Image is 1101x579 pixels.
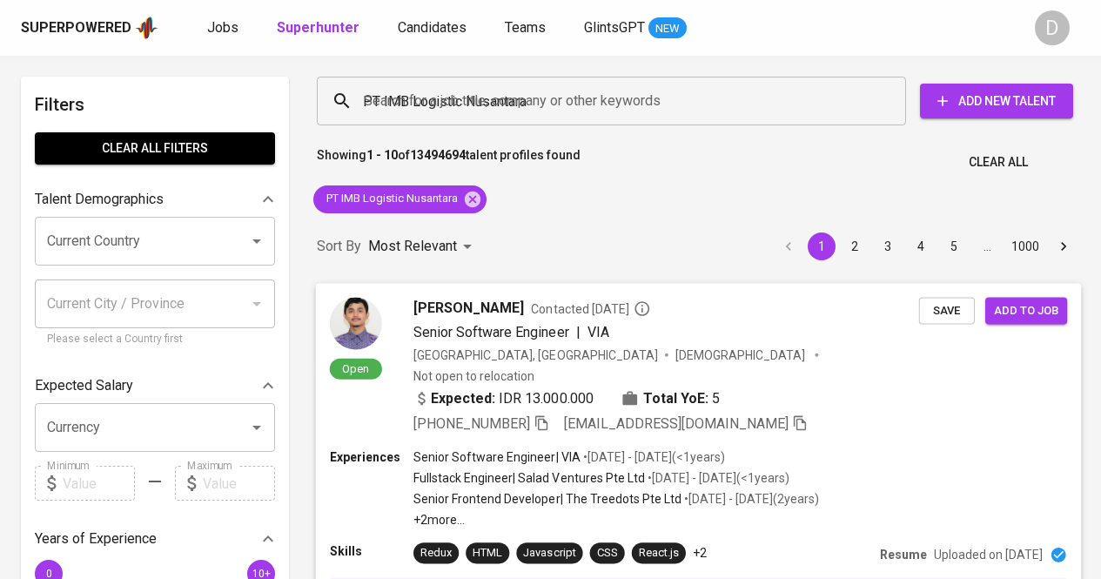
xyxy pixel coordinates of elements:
[245,229,269,253] button: Open
[49,138,261,159] span: Clear All filters
[413,297,524,318] span: [PERSON_NAME]
[35,132,275,165] button: Clear All filters
[934,91,1059,112] span: Add New Talent
[203,466,275,501] input: Value
[969,151,1028,173] span: Clear All
[920,84,1073,118] button: Add New Talent
[772,232,1080,260] nav: pagination navigation
[47,331,263,348] p: Please select a Country first
[576,321,581,342] span: |
[35,529,157,549] p: Years of Experience
[907,232,935,260] button: Go to page 4
[413,323,569,340] span: Senior Software Engineer
[523,545,575,562] div: Javascript
[581,448,725,466] p: • [DATE] - [DATE] ( <1 years )
[413,387,594,408] div: IDR 13.000.000
[277,17,363,39] a: Superhunter
[368,231,478,263] div: Most Relevant
[413,448,581,466] p: Senior Software Engineer | VIA
[35,375,133,396] p: Expected Salary
[473,545,502,562] div: HTML
[645,469,789,487] p: • [DATE] - [DATE] ( <1 years )
[277,19,359,36] b: Superhunter
[21,18,131,38] div: Superpowered
[919,297,975,324] button: Save
[35,91,275,118] h6: Filters
[35,189,164,210] p: Talent Demographics
[35,522,275,556] div: Years of Experience
[1006,232,1044,260] button: Go to page 1000
[985,297,1067,324] button: Add to job
[21,15,158,41] a: Superpoweredapp logo
[587,323,609,340] span: VIA
[317,236,361,257] p: Sort By
[934,546,1043,563] p: Uploaded on [DATE]
[681,490,819,508] p: • [DATE] - [DATE] ( 2 years )
[410,148,466,162] b: 13494694
[431,387,495,408] b: Expected:
[994,300,1058,320] span: Add to job
[940,232,968,260] button: Go to page 5
[413,469,645,487] p: Fullstack Engineer | Salad Ventures Pte Ltd
[643,387,708,408] b: Total YoE:
[420,545,452,562] div: Redux
[398,17,470,39] a: Candidates
[712,387,720,408] span: 5
[584,17,687,39] a: GlintsGPT NEW
[335,360,376,375] span: Open
[398,19,467,36] span: Candidates
[973,238,1001,255] div: …
[880,546,927,563] p: Resume
[368,236,457,257] p: Most Relevant
[693,544,707,562] p: +2
[330,448,413,466] p: Experiences
[962,146,1035,178] button: Clear All
[639,545,679,562] div: React.js
[245,415,269,440] button: Open
[413,511,819,529] p: +2 more ...
[648,20,687,37] span: NEW
[531,300,650,317] span: Contacted [DATE]
[505,19,546,36] span: Teams
[675,346,808,363] span: [DEMOGRAPHIC_DATA]
[330,297,382,349] img: b7c226e3fdd8ff9d338d4041630f3341.jpg
[564,414,789,431] span: [EMAIL_ADDRESS][DOMAIN_NAME]
[35,368,275,403] div: Expected Salary
[874,232,902,260] button: Go to page 3
[207,17,242,39] a: Jobs
[1035,10,1070,45] div: D
[413,490,681,508] p: Senior Frontend Developer | The Treedots Pte Ltd
[313,185,487,213] div: PT IMB Logistic Nusantara
[597,545,618,562] div: CSS
[634,300,651,317] svg: By Batam recruiter
[413,367,534,384] p: Not open to relocation
[841,232,869,260] button: Go to page 2
[928,300,966,320] span: Save
[317,146,581,178] p: Showing of talent profiles found
[413,346,658,363] div: [GEOGRAPHIC_DATA], [GEOGRAPHIC_DATA]
[505,17,549,39] a: Teams
[413,414,530,431] span: [PHONE_NUMBER]
[313,191,468,207] span: PT IMB Logistic Nusantara
[1050,232,1078,260] button: Go to next page
[808,232,836,260] button: page 1
[330,542,413,560] p: Skills
[207,19,238,36] span: Jobs
[63,466,135,501] input: Value
[135,15,158,41] img: app logo
[584,19,645,36] span: GlintsGPT
[366,148,398,162] b: 1 - 10
[35,182,275,217] div: Talent Demographics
